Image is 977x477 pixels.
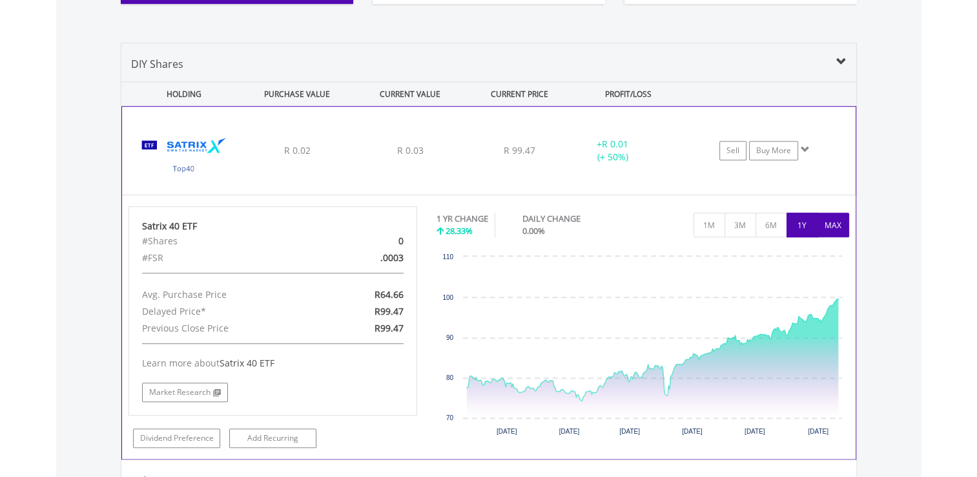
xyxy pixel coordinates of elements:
span: 28.33% [446,225,473,237]
text: [DATE] [682,428,703,435]
span: DIY Shares [131,57,183,71]
div: CURRENT VALUE [355,82,466,106]
text: [DATE] [619,428,640,435]
span: R99.47 [375,322,404,334]
text: 110 [442,253,453,260]
text: [DATE] [745,428,765,435]
div: Learn more about [142,357,404,370]
div: Previous Close Price [132,320,320,337]
button: 3M [725,213,756,237]
a: Dividend Preference [133,429,220,448]
text: 80 [446,374,454,381]
div: CURRENT PRICE [468,82,570,106]
button: 1Y [787,213,818,237]
text: [DATE] [497,428,517,435]
div: 1 YR CHANGE [437,213,488,225]
text: 70 [446,414,454,421]
span: Satrix 40 ETF [220,357,274,369]
div: Chart. Highcharts interactive chart. [437,250,849,444]
div: #FSR [132,249,320,266]
div: PROFIT/LOSS [573,82,684,106]
text: 100 [442,294,453,301]
text: [DATE] [808,428,828,435]
span: R64.66 [375,288,404,301]
a: Add Recurring [229,429,316,448]
text: [DATE] [559,428,580,435]
img: TFSA.STX40.png [129,123,240,191]
button: MAX [818,213,849,237]
div: Delayed Price* [132,303,320,320]
div: 0 [320,233,413,249]
div: HOLDING [122,82,240,106]
button: 1M [694,213,725,237]
span: 0.00% [522,225,545,237]
span: R99.47 [375,305,404,317]
a: Buy More [749,141,798,160]
svg: Interactive chart [437,250,848,444]
div: PURCHASE VALUE [242,82,353,106]
div: DAILY CHANGE [522,213,626,225]
text: 90 [446,334,454,341]
div: Avg. Purchase Price [132,286,320,303]
div: .0003 [320,249,413,266]
span: R 0.03 [396,144,423,156]
div: + (+ 50%) [564,138,661,164]
span: R 99.47 [504,144,535,156]
a: Sell [719,141,746,160]
button: 6M [756,213,787,237]
a: Market Research [142,383,228,402]
span: R 0.02 [283,144,310,156]
span: R 0.01 [602,138,628,150]
div: #Shares [132,233,320,249]
div: Satrix 40 ETF [142,220,404,233]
